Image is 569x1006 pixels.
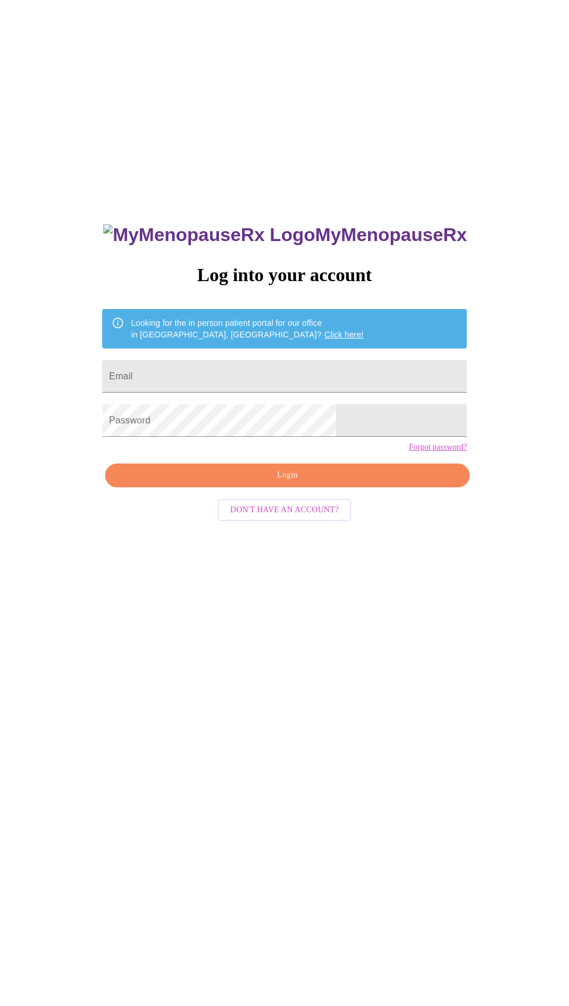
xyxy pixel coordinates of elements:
[102,264,467,286] h3: Log into your account
[105,464,470,487] button: Login
[103,224,315,246] img: MyMenopauseRx Logo
[218,499,352,522] button: Don't have an account?
[325,330,364,339] a: Click here!
[409,443,467,452] a: Forgot password?
[103,224,467,246] h3: MyMenopauseRx
[118,468,456,483] span: Login
[231,503,339,518] span: Don't have an account?
[131,312,364,345] div: Looking for the in person patient portal for our office in [GEOGRAPHIC_DATA], [GEOGRAPHIC_DATA]?
[215,504,355,514] a: Don't have an account?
